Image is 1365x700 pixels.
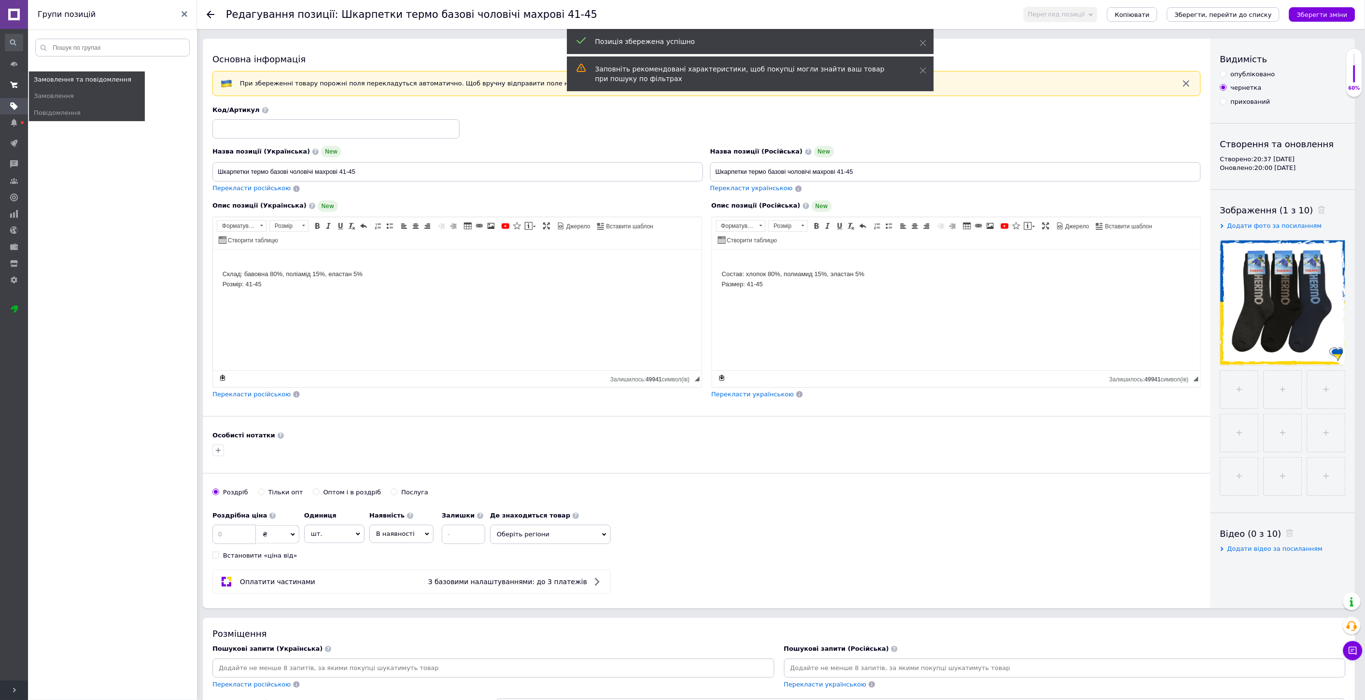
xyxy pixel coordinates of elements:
[834,221,845,231] a: Підкреслений (Ctrl+U)
[811,221,822,231] a: Жирний (Ctrl+B)
[716,220,766,232] a: Форматування
[523,221,537,231] a: Вставити повідомлення
[214,661,773,675] input: Додайте не менше 8 запитів, за якими покупці шукатимуть товар
[1231,84,1262,92] div: чернетка
[710,162,1201,182] input: Наприклад, H&M жіноча сукня зелена 38 розмір вечірня максі з блискітками
[1041,221,1051,231] a: Максимізувати
[217,235,280,245] a: Створити таблицю
[384,221,395,231] a: Вставити/видалити маркований список
[1110,374,1194,383] div: Кiлькiсть символiв
[786,661,1344,675] input: Додайте не менше 8 запитів, за якими покупці шукатимуть товар
[1289,7,1355,22] button: Зберегти зміни
[823,221,833,231] a: Курсив (Ctrl+I)
[541,221,552,231] a: Максимізувати
[221,78,232,89] img: :flag-ua:
[486,221,496,231] a: Зображення
[936,221,946,231] a: Зменшити відступ
[1220,138,1346,150] div: Створення та оновлення
[1343,641,1363,660] button: Чат з покупцем
[373,221,383,231] a: Вставити/видалити нумерований список
[1115,11,1150,18] span: Копіювати
[448,221,459,231] a: Збільшити відступ
[442,525,485,544] input: -
[1175,11,1272,18] i: Зберегти, перейти до списку
[401,488,428,497] div: Послуга
[410,221,421,231] a: По центру
[646,376,661,383] span: 49941
[347,221,357,231] a: Видалити форматування
[212,681,291,688] span: Перекласти російською
[814,146,834,157] span: New
[217,221,257,231] span: Форматування
[1220,53,1346,65] div: Видимість
[422,221,433,231] a: По правому краю
[399,221,409,231] a: По лівому краю
[710,148,803,155] span: Назва позиції (Російська)
[921,221,932,231] a: По правому краю
[1220,155,1346,164] div: Створено: 20:37 [DATE]
[35,39,190,56] input: Пошук по групах
[999,221,1010,231] a: Додати відео з YouTube
[1220,164,1346,172] div: Оновлено: 20:00 [DATE]
[212,106,260,113] span: Код/Артикул
[270,221,299,231] span: Розмір
[1346,48,1363,97] div: 60% Якість заповнення
[812,200,832,212] span: New
[436,221,447,231] a: Зменшити відступ
[595,37,896,46] div: Позиція збережена успішно
[512,221,522,231] a: Вставити іконку
[212,202,307,209] span: Опис позиції (Українська)
[463,221,473,231] a: Таблиця
[212,512,267,519] b: Роздрібна ціна
[769,220,808,232] a: Розмір
[312,221,323,231] a: Жирний (Ctrl+B)
[442,512,475,519] b: Залишки
[324,488,381,497] div: Оптом і в роздріб
[212,432,275,439] b: Особисті нотатки
[1011,221,1022,231] a: Вставити іконку
[858,221,868,231] a: Повернути (Ctrl+Z)
[712,391,794,398] span: Перекласти українською
[717,221,756,231] span: Форматування
[500,221,511,231] a: Додати відео з YouTube
[1028,11,1085,18] span: Перегляд позиції
[240,80,759,87] span: При збереженні товару порожні поля перекладуться автоматично. Щоб вручну відправити поле на перек...
[710,184,793,192] span: Перекласти українською
[226,9,597,20] h1: Редагування позиції: Шкарпетки термо базові чоловічі махрові 41-45
[212,391,291,398] span: Перекласти російською
[1145,376,1161,383] span: 49941
[898,221,909,231] a: По лівому краю
[29,88,145,104] a: Замовлення
[212,525,256,544] input: 0
[846,221,857,231] a: Видалити форматування
[717,235,779,245] a: Створити таблицю
[304,525,365,543] span: шт.
[784,681,867,688] span: Перекласти українською
[321,146,341,157] span: New
[207,11,214,18] div: Повернутися назад
[324,221,334,231] a: Курсив (Ctrl+I)
[1227,545,1323,552] span: Додати відео за посиланням
[1227,222,1322,229] span: Додати фото за посиланням
[212,645,323,652] span: Пошукові запити (Українська)
[962,221,972,231] a: Таблиця
[1220,204,1346,216] div: Зображення (1 з 10)
[263,531,267,538] span: ₴
[1064,223,1090,231] span: Джерело
[610,374,694,383] div: Кiлькiсть символiв
[490,512,570,519] b: Де знаходиться товар
[212,148,310,155] span: Назва позиції (Українська)
[240,578,315,586] span: Оплатити частинами
[1347,85,1362,92] div: 60%
[884,221,894,231] a: Вставити/видалити маркований список
[212,628,1346,640] div: Розміщення
[34,75,131,84] span: Замовлення та повідомлення
[490,525,611,544] span: Оберіть регіони
[910,221,920,231] a: По центру
[1055,221,1091,231] a: Джерело
[34,92,74,100] span: Замовлення
[596,221,655,231] a: Вставити шаблон
[428,578,587,586] span: З базовими налаштуваннями: до 3 платежів
[318,200,338,212] span: New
